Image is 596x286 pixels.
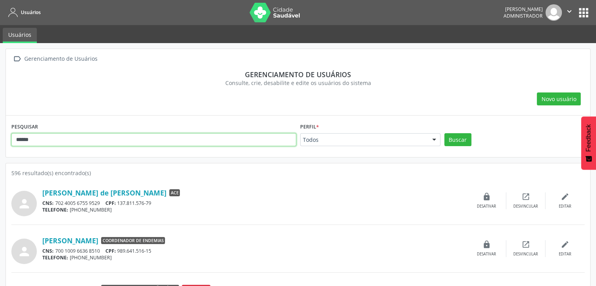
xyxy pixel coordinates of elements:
div: 702 4005 6755 9529 137.811.576-79 [42,200,467,206]
a: [PERSON_NAME] de [PERSON_NAME] [42,188,167,197]
span: TELEFONE: [42,254,68,261]
i:  [11,53,23,65]
div: [PHONE_NUMBER] [42,254,467,261]
span: CNS: [42,200,54,206]
a: Usuários [3,28,37,43]
span: Novo usuário [542,95,576,103]
a:  Gerenciamento de Usuários [11,53,99,65]
span: TELEFONE: [42,206,68,213]
div: Gerenciamento de usuários [17,70,579,79]
div: 596 resultado(s) encontrado(s) [11,169,585,177]
span: Coordenador de Endemias [101,237,165,244]
i: open_in_new [522,192,530,201]
button: Feedback - Mostrar pesquisa [581,116,596,170]
i: lock [482,192,491,201]
div: Gerenciamento de Usuários [23,53,99,65]
span: Usuários [21,9,41,16]
label: Perfil [300,121,319,133]
a: [PERSON_NAME] [42,236,98,245]
div: [PHONE_NUMBER] [42,206,467,213]
button: Novo usuário [537,92,581,106]
div: 700 1009 6636 8510 989.641.516-15 [42,248,467,254]
span: CNS: [42,248,54,254]
i: open_in_new [522,240,530,249]
div: Consulte, crie, desabilite e edite os usuários do sistema [17,79,579,87]
span: CPF: [105,248,116,254]
i: edit [561,192,569,201]
div: [PERSON_NAME] [504,6,543,13]
span: Todos [303,136,424,144]
i: lock [482,240,491,249]
a: Usuários [5,6,41,19]
div: Desativar [477,204,496,209]
i: edit [561,240,569,249]
button:  [562,4,577,21]
img: img [545,4,562,21]
div: Desvincular [513,252,538,257]
div: Desativar [477,252,496,257]
button: apps [577,6,591,20]
div: Desvincular [513,204,538,209]
span: Administrador [504,13,543,19]
div: Editar [559,252,571,257]
i:  [565,7,574,16]
span: CPF: [105,200,116,206]
span: ACE [169,189,180,196]
i: person [17,244,31,259]
span: Feedback [585,124,592,152]
i: person [17,197,31,211]
div: Editar [559,204,571,209]
button: Buscar [444,133,471,147]
label: PESQUISAR [11,121,38,133]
